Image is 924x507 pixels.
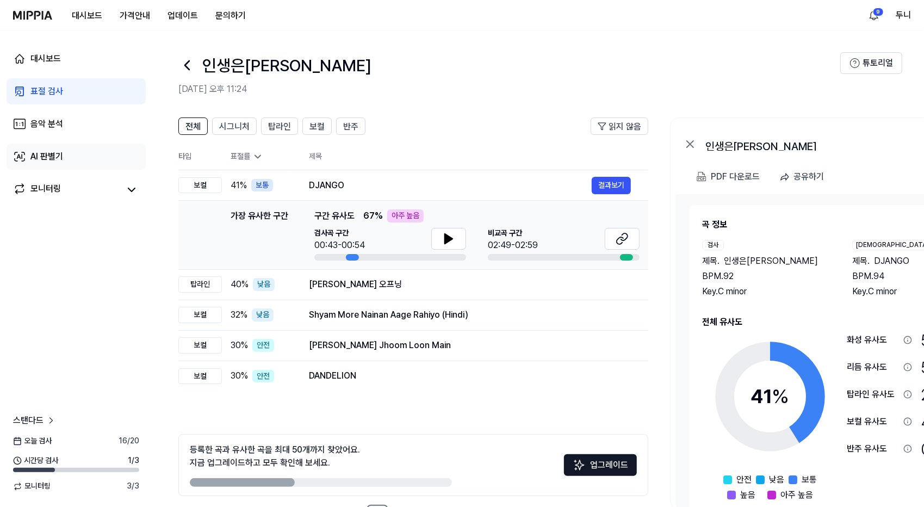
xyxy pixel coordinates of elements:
[309,120,325,133] span: 보컬
[336,118,365,135] button: 반주
[7,111,146,137] a: 음악 분석
[261,118,298,135] button: 탑라인
[309,144,648,170] th: 제목
[7,78,146,104] a: 표절 검사
[178,118,208,135] button: 전체
[896,9,911,22] button: 두니
[202,54,371,77] h1: 인생은 정노래키치
[840,52,902,74] button: 튜토리얼
[127,481,139,492] span: 3 / 3
[592,177,631,194] button: 결과보기
[119,436,139,447] span: 16 / 20
[702,240,724,250] div: 검사
[185,120,201,133] span: 전체
[609,120,641,133] span: 읽지 않음
[724,255,818,268] span: 인생은[PERSON_NAME]
[231,339,248,352] span: 30 %
[268,120,291,133] span: 탑라인
[867,9,880,22] img: 알림
[111,5,159,27] button: 가격안내
[772,385,790,408] span: %
[873,8,884,16] div: 9
[591,118,648,135] button: 읽지 않음
[251,179,273,192] div: 보통
[178,276,222,293] div: 탑라인
[13,455,58,466] span: 시간당 검사
[711,170,760,184] div: PDF 다운로드
[252,370,274,383] div: 안전
[231,308,247,321] span: 32 %
[309,369,631,382] div: DANDELION
[847,333,899,347] div: 화성 유사도
[212,118,257,135] button: 시그니처
[159,1,207,30] a: 업데이트
[314,239,365,252] div: 00:43-00:54
[252,339,274,352] div: 안전
[702,285,830,298] div: Key. C minor
[852,255,870,268] span: 제목 .
[207,5,255,27] button: 문의하기
[178,144,222,170] th: 타입
[159,5,207,27] button: 업데이트
[769,473,784,486] span: 낮음
[30,150,63,163] div: AI 판별기
[573,459,586,472] img: Sparkles
[847,415,899,428] div: 보컬 유사도
[793,170,824,184] div: 공유하기
[387,209,424,222] div: 아주 높음
[309,308,631,321] div: Shyam More Nainan Aage Rahiyo (Hindi)
[697,172,706,182] img: PDF Download
[178,307,222,323] div: 보컬
[847,361,899,374] div: 리듬 유사도
[178,177,222,194] div: 보컬
[802,473,817,486] span: 보통
[751,382,790,411] div: 41
[30,118,63,131] div: 음악 분석
[13,11,52,20] img: logo
[231,179,247,192] span: 41 %
[30,182,61,197] div: 모니터링
[780,489,813,502] span: 아주 높음
[231,151,292,162] div: 표절률
[488,228,538,239] span: 비교곡 구간
[30,52,61,65] div: 대시보드
[190,443,360,469] div: 등록한 곡과 유사한 곡을 최대 50개까지 찾았어요. 지금 업그레이드하고 모두 확인해 보세요.
[865,7,883,24] button: 알림9
[128,455,139,466] span: 1 / 3
[363,209,383,222] span: 67 %
[231,278,249,291] span: 40 %
[30,85,63,98] div: 표절 검사
[736,473,752,486] span: 안전
[564,454,637,476] button: 업그레이드
[7,144,146,170] a: AI 판별기
[564,463,637,474] a: Sparkles업그레이드
[488,239,538,252] div: 02:49-02:59
[231,369,248,382] span: 30 %
[847,442,899,455] div: 반주 유사도
[309,278,631,291] div: [PERSON_NAME] 오프닝
[705,138,923,151] div: 인생은[PERSON_NAME]
[13,436,52,447] span: 오늘 검사
[63,5,111,27] a: 대시보드
[694,166,762,188] button: PDF 다운로드
[253,278,275,291] div: 낮음
[740,489,755,502] span: 높음
[13,182,120,197] a: 모니터링
[231,209,288,261] div: 가장 유사한 구간
[178,83,840,96] h2: [DATE] 오후 11:24
[702,270,830,283] div: BPM. 92
[13,414,57,427] a: 스탠다드
[7,46,146,72] a: 대시보드
[302,118,332,135] button: 보컬
[702,255,720,268] span: 제목 .
[775,166,833,188] button: 공유하기
[314,228,365,239] span: 검사곡 구간
[309,339,631,352] div: [PERSON_NAME] Jhoom Loon Main
[252,308,274,321] div: 낮음
[178,368,222,385] div: 보컬
[314,209,355,222] span: 구간 유사도
[13,481,51,492] span: 모니터링
[874,255,909,268] span: DJANGO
